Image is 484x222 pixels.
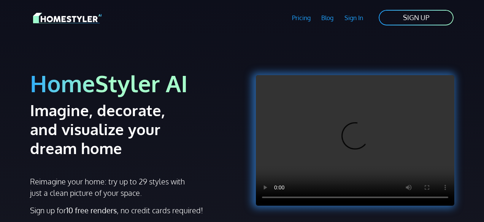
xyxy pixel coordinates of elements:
strong: 10 free renders [66,205,117,215]
h2: Imagine, decorate, and visualize your dream home [30,101,196,157]
p: Sign up for , no credit cards required! [30,205,238,216]
a: SIGN UP [378,9,454,26]
a: Sign In [339,9,369,27]
h1: HomeStyler AI [30,69,238,98]
a: Pricing [286,9,316,27]
p: Reimagine your home: try up to 29 styles with just a clean picture of your space. [30,176,186,198]
img: HomeStyler AI logo [33,11,102,25]
a: Blog [316,9,339,27]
